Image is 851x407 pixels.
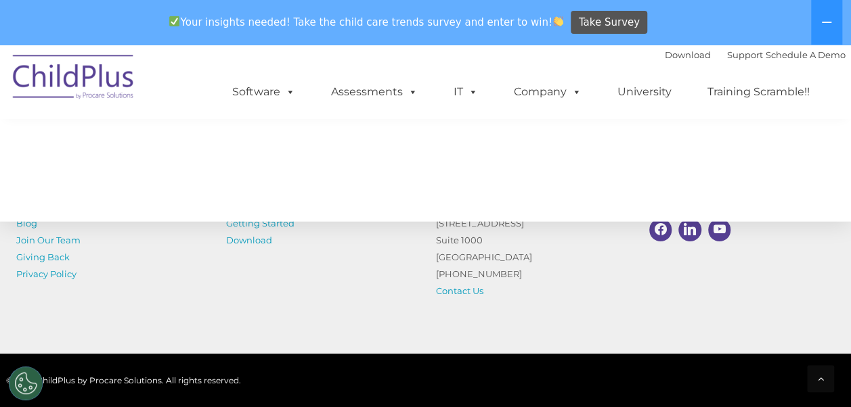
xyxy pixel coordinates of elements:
[6,45,141,113] img: ChildPlus by Procare Solutions
[6,375,241,385] span: © 2025 ChildPlus by Procare Solutions. All rights reserved.
[16,252,70,262] a: Giving Back
[164,9,569,35] span: Your insights needed! Take the child care trends survey and enter to win!
[16,218,37,229] a: Blog
[579,11,640,34] span: Take Survey
[436,215,626,300] p: [STREET_ADDRESS] Suite 1000 [GEOGRAPHIC_DATA] [PHONE_NUMBER]
[646,215,676,245] a: Facebook
[665,49,846,60] font: |
[440,78,492,105] a: IT
[16,235,81,245] a: Join Our Team
[694,78,823,105] a: Training Scramble!!
[226,235,272,245] a: Download
[169,16,179,26] img: ✅
[188,145,246,155] span: Phone number
[553,16,563,26] img: 👏
[665,49,711,60] a: Download
[219,78,309,105] a: Software
[500,78,595,105] a: Company
[675,215,705,245] a: Linkedin
[226,218,294,229] a: Getting Started
[766,49,846,60] a: Schedule A Demo
[727,49,763,60] a: Support
[318,78,431,105] a: Assessments
[9,366,43,400] button: Cookies Settings
[705,215,735,245] a: Youtube
[436,285,483,296] a: Contact Us
[604,78,685,105] a: University
[188,89,230,99] span: Last name
[16,268,77,279] a: Privacy Policy
[571,11,647,34] a: Take Survey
